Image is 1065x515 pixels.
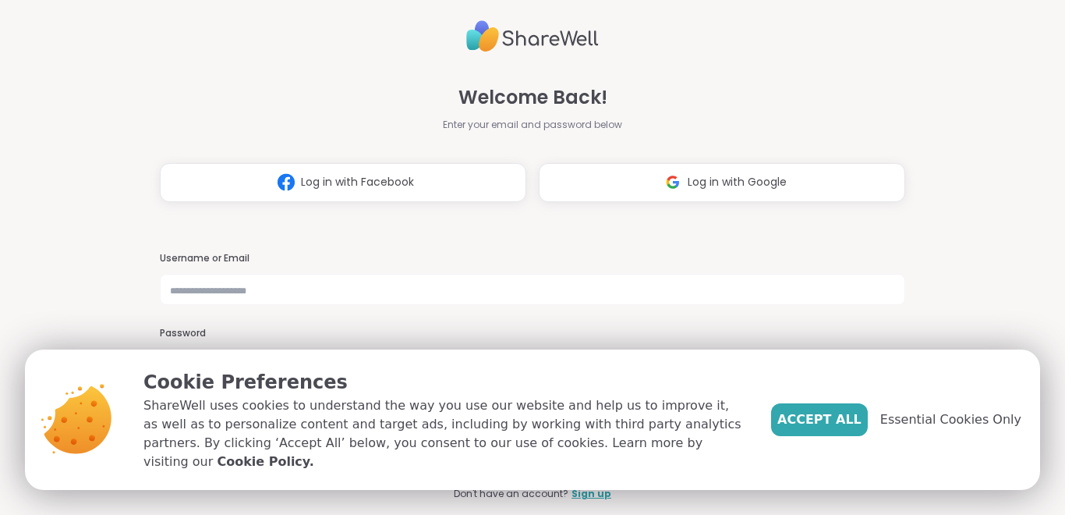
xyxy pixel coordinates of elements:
span: Welcome Back! [458,83,607,112]
span: Log in with Google [688,174,787,190]
p: Cookie Preferences [143,368,746,396]
span: Enter your email and password below [443,118,622,132]
img: ShareWell Logomark [658,168,688,197]
span: Essential Cookies Only [880,410,1021,429]
h3: Password [160,327,905,340]
button: Log in with Google [539,163,905,202]
span: Log in with Facebook [301,174,414,190]
button: Accept All [771,403,868,436]
span: Accept All [777,410,862,429]
button: Log in with Facebook [160,163,526,202]
a: Cookie Policy. [217,453,313,471]
a: Sign up [571,487,611,501]
h3: Username or Email [160,252,905,265]
span: Don't have an account? [454,487,568,501]
img: ShareWell Logo [466,14,599,59]
p: ShareWell uses cookies to understand the way you use our website and help us to improve it, as we... [143,396,746,471]
img: ShareWell Logomark [271,168,301,197]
